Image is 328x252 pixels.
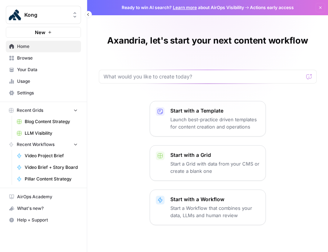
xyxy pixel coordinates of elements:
[13,116,81,127] a: Blog Content Strategy
[250,4,294,11] span: Actions early access
[6,87,81,99] a: Settings
[17,194,78,200] span: AirOps Academy
[150,190,266,225] button: Start with a WorkflowStart a Workflow that combines your data, LLMs and human review
[13,162,81,173] a: Video Brief + Story Board
[104,73,303,80] input: What would you like to create today?
[17,43,78,50] span: Home
[17,217,78,223] span: Help + Support
[17,90,78,96] span: Settings
[25,153,78,159] span: Video Project Brief
[6,64,81,76] a: Your Data
[6,191,81,203] a: AirOps Academy
[25,130,78,137] span: LLM Visibility
[170,116,260,130] p: Launch best-practice driven templates for content creation and operations
[6,52,81,64] a: Browse
[25,164,78,171] span: Video Brief + Story Board
[122,4,244,11] span: Ready to win AI search? about AirOps Visibility
[13,173,81,185] a: Pillar Content Strategy
[6,76,81,87] a: Usage
[35,29,45,36] span: New
[25,176,78,182] span: Pillar Content Strategy
[173,5,197,10] a: Learn more
[17,141,54,148] span: Recent Workflows
[150,145,266,181] button: Start with a GridStart a Grid with data from your CMS or create a blank one
[13,127,81,139] a: LLM Visibility
[17,55,78,61] span: Browse
[24,11,68,19] span: Kong
[150,101,266,137] button: Start with a TemplateLaunch best-practice driven templates for content creation and operations
[17,66,78,73] span: Your Data
[170,107,260,114] p: Start with a Template
[13,150,81,162] a: Video Project Brief
[6,214,81,226] button: Help + Support
[25,118,78,125] span: Blog Content Strategy
[6,27,81,38] button: New
[6,203,81,214] button: What's new?
[6,105,81,116] button: Recent Grids
[170,196,260,203] p: Start with a Workflow
[170,160,260,175] p: Start a Grid with data from your CMS or create a blank one
[107,35,308,46] h1: Axandria, let's start your next content workflow
[170,204,260,219] p: Start a Workflow that combines your data, LLMs and human review
[17,78,78,85] span: Usage
[17,107,43,114] span: Recent Grids
[6,6,81,24] button: Workspace: Kong
[6,139,81,150] button: Recent Workflows
[8,8,21,21] img: Kong Logo
[170,151,260,159] p: Start with a Grid
[6,41,81,52] a: Home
